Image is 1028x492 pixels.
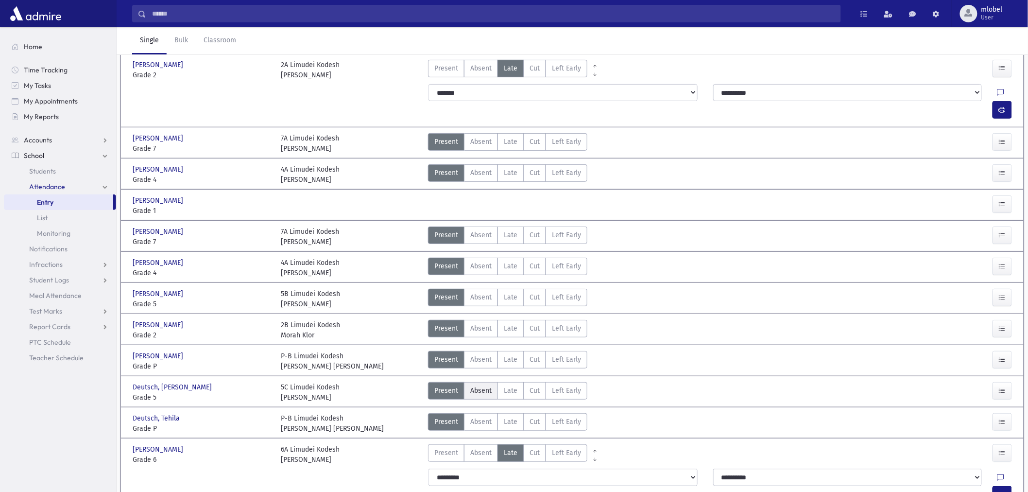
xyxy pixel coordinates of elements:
span: Present [434,63,458,73]
span: Entry [37,198,53,207]
span: Grade 1 [133,206,271,216]
span: [PERSON_NAME] [133,444,185,455]
span: Present [434,292,458,302]
span: Left Early [552,230,581,240]
div: AttTypes [428,382,587,403]
span: Grade 2 [133,330,271,340]
span: Cut [530,63,540,73]
input: Search [146,5,840,22]
span: Absent [470,292,492,302]
span: Late [504,137,517,147]
span: Left Early [552,448,581,458]
span: Late [504,386,517,396]
span: Absent [470,137,492,147]
span: Grade 5 [133,299,271,309]
span: Late [504,354,517,365]
span: Cut [530,292,540,302]
span: Absent [470,354,492,365]
a: My Appointments [4,93,116,109]
span: [PERSON_NAME] [133,289,185,299]
span: Teacher Schedule [29,353,84,362]
span: List [37,213,48,222]
span: Left Early [552,386,581,396]
div: 5C Limudei Kodesh [PERSON_NAME] [281,382,340,403]
span: Present [434,448,458,458]
span: Present [434,261,458,271]
span: Left Early [552,137,581,147]
span: [PERSON_NAME] [133,351,185,361]
span: Grade P [133,361,271,371]
span: Absent [470,386,492,396]
div: P-B Limudei Kodesh [PERSON_NAME] [PERSON_NAME] [281,351,384,371]
div: AttTypes [428,164,587,185]
span: Monitoring [37,229,70,238]
span: [PERSON_NAME] [133,258,185,268]
a: Infractions [4,257,116,272]
span: [PERSON_NAME] [133,133,185,143]
span: Attendance [29,182,65,191]
span: Present [434,137,458,147]
span: Cut [530,230,540,240]
span: Left Early [552,323,581,334]
div: AttTypes [428,258,587,278]
span: mlobel [981,6,1003,14]
div: AttTypes [428,227,587,247]
span: Grade 4 [133,175,271,185]
span: Students [29,167,56,176]
span: Late [504,63,517,73]
span: Left Early [552,354,581,365]
div: 4A Limudei Kodesh [PERSON_NAME] [281,258,340,278]
span: My Reports [24,112,59,121]
span: Absent [470,417,492,427]
span: Absent [470,448,492,458]
span: Present [434,417,458,427]
span: PTC Schedule [29,338,71,347]
span: Cut [530,448,540,458]
img: AdmirePro [8,4,64,23]
span: Cut [530,261,540,271]
span: Time Tracking [24,66,68,74]
span: Cut [530,386,540,396]
span: [PERSON_NAME] [133,164,185,175]
span: Absent [470,323,492,334]
a: Home [4,39,116,54]
a: Classroom [196,27,244,54]
a: Bulk [167,27,196,54]
span: Late [504,417,517,427]
span: Deutsch, [PERSON_NAME] [133,382,214,392]
span: My Appointments [24,97,78,105]
span: Absent [470,230,492,240]
span: Cut [530,354,540,365]
a: PTC Schedule [4,334,116,350]
a: Notifications [4,241,116,257]
span: Left Early [552,261,581,271]
span: [PERSON_NAME] [133,60,185,70]
span: Grade 4 [133,268,271,278]
a: Students [4,163,116,179]
span: Late [504,230,517,240]
span: Grade 5 [133,392,271,403]
div: 2B Limudei Kodesh Morah Klor [281,320,340,340]
span: Test Marks [29,307,62,316]
span: Meal Attendance [29,291,82,300]
div: 6A Limudei Kodesh [PERSON_NAME] [281,444,340,465]
span: Deutsch, Tehila [133,413,182,423]
a: My Tasks [4,78,116,93]
span: Left Early [552,417,581,427]
span: Present [434,323,458,334]
span: Absent [470,63,492,73]
span: Late [504,168,517,178]
div: AttTypes [428,133,587,154]
span: Infractions [29,260,63,269]
span: Late [504,448,517,458]
span: Notifications [29,245,68,253]
a: Teacher Schedule [4,350,116,366]
div: 4A Limudei Kodesh [PERSON_NAME] [281,164,340,185]
div: AttTypes [428,320,587,340]
div: AttTypes [428,289,587,309]
span: Present [434,386,458,396]
div: AttTypes [428,413,587,434]
span: Absent [470,168,492,178]
span: Grade 2 [133,70,271,80]
span: Report Cards [29,322,70,331]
